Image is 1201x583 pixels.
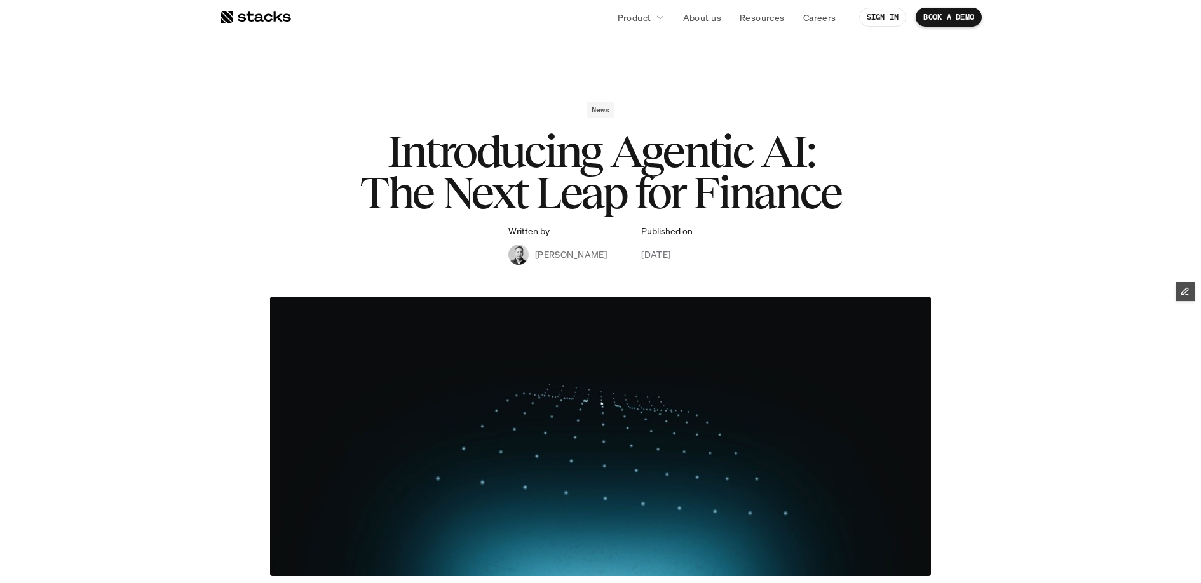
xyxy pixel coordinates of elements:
h1: Introducing Agentic AI: The Next Leap for Finance [346,131,855,213]
h2: News [592,105,610,114]
a: About us [675,6,729,29]
button: Edit Framer Content [1176,282,1195,301]
p: [DATE] [641,248,671,261]
p: Written by [508,226,550,237]
a: Careers [796,6,844,29]
p: SIGN IN [867,13,899,22]
a: SIGN IN [859,8,907,27]
p: Product [618,11,651,24]
img: Albert [508,245,529,265]
a: BOOK A DEMO [916,8,982,27]
p: Published on [641,226,693,237]
p: Resources [740,11,785,24]
p: [PERSON_NAME] [535,248,607,261]
p: Careers [803,11,836,24]
p: About us [683,11,721,24]
a: Resources [732,6,792,29]
p: BOOK A DEMO [923,13,974,22]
